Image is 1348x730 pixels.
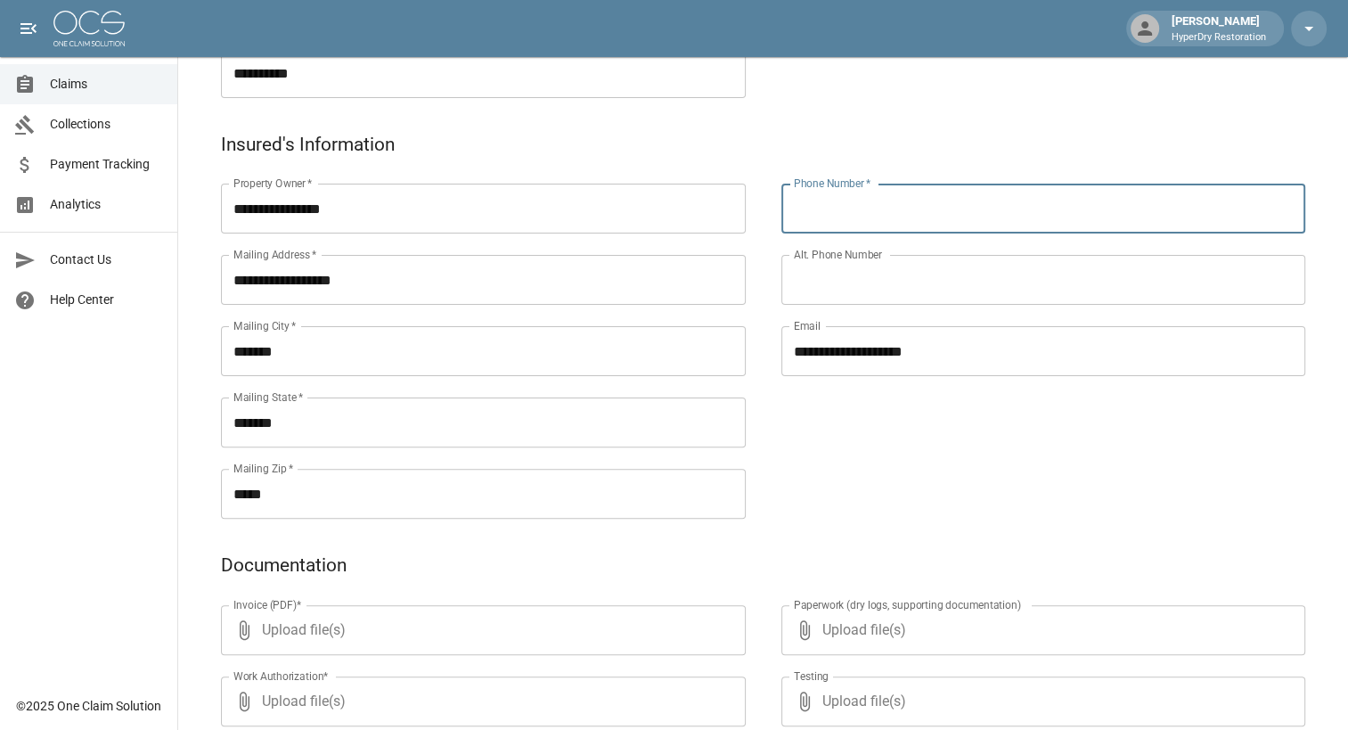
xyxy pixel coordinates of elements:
button: open drawer [11,11,46,46]
span: Upload file(s) [822,677,1258,726]
span: Upload file(s) [262,605,698,655]
label: Invoice (PDF)* [233,597,302,612]
div: © 2025 One Claim Solution [16,697,161,715]
label: Paperwork (dry logs, supporting documentation) [794,597,1021,612]
span: Upload file(s) [262,677,698,726]
span: Upload file(s) [822,605,1258,655]
label: Mailing Zip [233,461,294,476]
img: ocs-logo-white-transparent.png [53,11,125,46]
p: HyperDry Restoration [1172,30,1266,45]
span: Help Center [50,291,163,309]
label: Work Authorization* [233,668,329,684]
label: Email [794,318,821,333]
span: Payment Tracking [50,155,163,174]
span: Analytics [50,195,163,214]
label: Property Owner [233,176,313,191]
label: Alt. Phone Number [794,247,882,262]
label: Mailing State [233,390,303,405]
label: Mailing City [233,318,297,333]
div: [PERSON_NAME] [1164,12,1273,45]
label: Testing [794,668,829,684]
span: Claims [50,75,163,94]
label: Phone Number [794,176,870,191]
label: Mailing Address [233,247,316,262]
span: Contact Us [50,250,163,269]
span: Collections [50,115,163,134]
